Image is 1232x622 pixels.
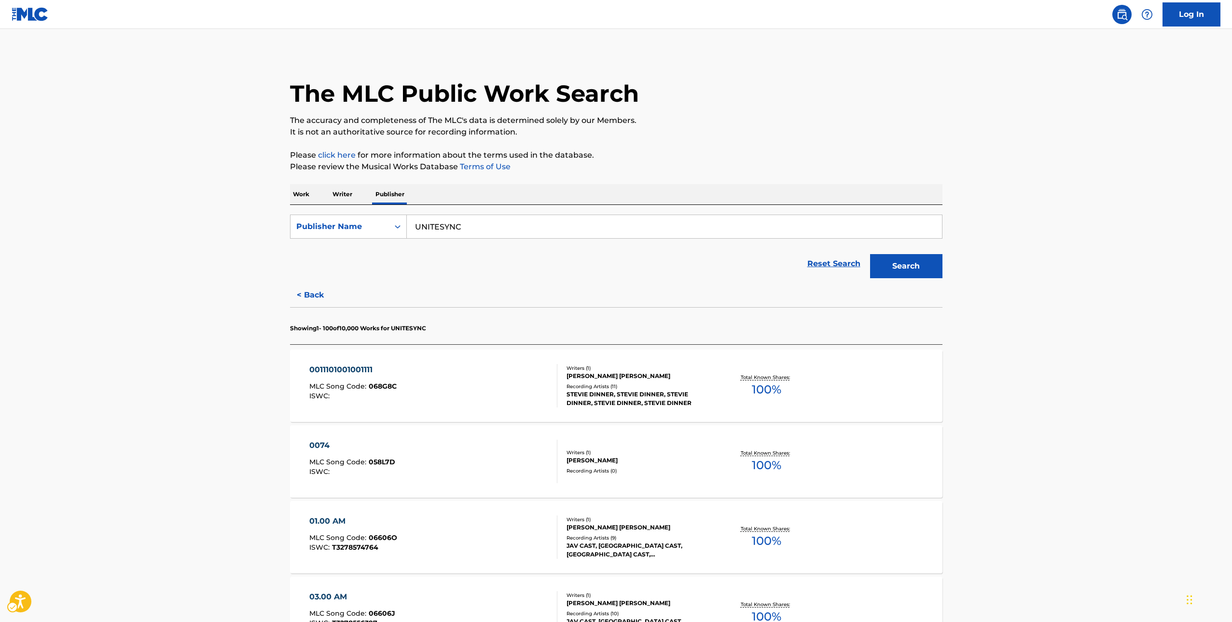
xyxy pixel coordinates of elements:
div: Drag [1187,585,1192,614]
div: [PERSON_NAME] [PERSON_NAME] [567,523,712,532]
div: Writers ( 1 ) [567,365,712,372]
p: Work [290,184,312,204]
iframe: Hubspot Iframe [1184,576,1232,622]
div: Writers ( 1 ) [567,516,712,523]
a: 0011101001001111MLC Song Code:068G8CISWC:Writers (1)[PERSON_NAME] [PERSON_NAME]Recording Artists ... [290,350,942,422]
div: 0074 [309,440,395,451]
p: It is not an authoritative source for recording information. [290,126,942,138]
a: 0074MLC Song Code:058L7DISWC:Writers (1)[PERSON_NAME]Recording Artists (0)Total Known Shares:100% [290,425,942,498]
p: The accuracy and completeness of The MLC's data is determined solely by our Members. [290,115,942,126]
p: Showing 1 - 100 of 10,000 Works for UNITESYNC [290,324,426,333]
div: [PERSON_NAME] [PERSON_NAME] [567,599,712,608]
a: Reset Search [803,253,865,274]
span: 100 % [752,457,781,474]
span: ISWC : [309,392,332,400]
div: 03.00 AM [309,591,395,603]
a: Terms of Use [458,162,511,171]
span: ISWC : [309,467,332,476]
p: Please review the Musical Works Database [290,161,942,173]
span: MLC Song Code : [309,382,369,391]
span: MLC Song Code : [309,609,369,618]
a: 01.00 AMMLC Song Code:06606OISWC:T3278574764Writers (1)[PERSON_NAME] [PERSON_NAME]Recording Artis... [290,501,942,573]
span: 068G8C [369,382,397,391]
div: STEVIE DINNER, STEVIE DINNER, STEVIE DINNER, STEVIE DINNER, STEVIE DINNER [567,390,712,407]
div: Publisher Name [296,221,383,232]
p: Please for more information about the terms used in the database. [290,149,942,161]
img: MLC Logo [12,7,49,21]
button: Search [870,254,942,278]
span: T3278574764 [332,543,378,552]
a: click here [318,150,356,160]
div: 0011101001001111 [309,364,397,376]
div: Recording Artists ( 11 ) [567,383,712,390]
span: 06606O [369,533,397,542]
div: [PERSON_NAME] [PERSON_NAME] [567,372,712,380]
img: help [1141,9,1153,20]
span: MLC Song Code : [309,533,369,542]
img: search [1116,9,1128,20]
h1: The MLC Public Work Search [290,79,639,108]
a: Log In [1163,2,1220,27]
div: 01.00 AM [309,515,397,527]
span: 06606J [369,609,395,618]
div: Writers ( 1 ) [567,592,712,599]
form: Search Form [290,215,942,283]
span: MLC Song Code : [309,458,369,466]
div: On [389,215,406,238]
div: Chat Widget [1184,576,1232,622]
button: < Back [290,283,348,307]
p: Total Known Shares: [741,601,792,608]
p: Writer [330,184,355,204]
p: Publisher [373,184,407,204]
span: ISWC : [309,543,332,552]
div: Recording Artists ( 10 ) [567,610,712,617]
span: 058L7D [369,458,395,466]
div: Recording Artists ( 9 ) [567,534,712,541]
p: Total Known Shares: [741,374,792,381]
p: Total Known Shares: [741,449,792,457]
span: 100 % [752,381,781,398]
div: [PERSON_NAME] [567,456,712,465]
div: Recording Artists ( 0 ) [567,467,712,474]
div: JAV CAST, [GEOGRAPHIC_DATA] CAST, [GEOGRAPHIC_DATA] CAST, [GEOGRAPHIC_DATA] CAST, [GEOGRAPHIC_DAT... [567,541,712,559]
input: Search... [407,215,942,238]
div: Writers ( 1 ) [567,449,712,456]
span: 100 % [752,532,781,550]
p: Total Known Shares: [741,525,792,532]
